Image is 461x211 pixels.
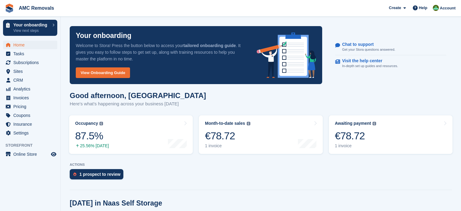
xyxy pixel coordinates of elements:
span: Analytics [13,85,50,93]
p: Here's what's happening across your business [DATE] [70,100,206,107]
span: Insurance [13,120,50,128]
div: 87.5% [75,130,109,142]
a: AMC Removals [16,3,56,13]
a: View Onboarding Guide [76,67,130,78]
a: menu [3,67,57,76]
img: onboarding-info-6c161a55d2c0e0a8cae90662b2fe09162a5109e8cc188191df67fb4f79e88e88.svg [257,32,316,78]
p: Visit the help center [342,58,393,63]
a: Visit the help center In-depth set up guides and resources. [335,55,446,72]
a: Month-to-date sales €78.72 1 invoice [199,115,322,154]
img: icon-info-grey-7440780725fd019a000dd9b08b2336e03edf1995a4989e88bcd33f0948082b44.svg [372,122,376,125]
a: Chat to support Get your Stora questions answered. [335,39,446,56]
p: Your onboarding [13,23,49,27]
span: Online Store [13,150,50,158]
p: View next steps [13,28,49,33]
p: In-depth set up guides and resources. [342,63,398,69]
p: ACTIONS [70,163,452,167]
h1: Good afternoon, [GEOGRAPHIC_DATA] [70,91,206,100]
p: Your onboarding [76,32,132,39]
div: 1 invoice [205,143,250,148]
span: Subscriptions [13,58,50,67]
div: €78.72 [205,130,250,142]
img: Kayleigh Deegan [433,5,439,11]
span: Create [389,5,401,11]
a: menu [3,129,57,137]
a: 1 prospect to review [70,169,126,182]
span: Account [440,5,456,11]
a: menu [3,111,57,120]
div: Month-to-date sales [205,121,245,126]
a: menu [3,41,57,49]
a: menu [3,94,57,102]
p: Chat to support [342,42,390,47]
div: 1 prospect to review [79,172,120,177]
span: Sites [13,67,50,76]
span: Coupons [13,111,50,120]
a: menu [3,49,57,58]
span: Storefront [5,142,60,148]
a: Preview store [50,151,57,158]
a: menu [3,150,57,158]
span: Settings [13,129,50,137]
h2: [DATE] in Naas Self Storage [70,199,162,207]
p: Welcome to Stora! Press the button below to access your . It gives you easy to follow steps to ge... [76,42,247,62]
div: Occupancy [75,121,98,126]
a: menu [3,102,57,111]
a: menu [3,85,57,93]
a: Your onboarding View next steps [3,20,57,36]
div: €78.72 [335,130,376,142]
span: Tasks [13,49,50,58]
span: Home [13,41,50,49]
strong: tailored onboarding guide [183,43,236,48]
span: Pricing [13,102,50,111]
img: stora-icon-8386f47178a22dfd0bd8f6a31ec36ba5ce8667c1dd55bd0f319d3a0aa187defe.svg [5,4,14,13]
div: Awaiting payment [335,121,371,126]
img: icon-info-grey-7440780725fd019a000dd9b08b2336e03edf1995a4989e88bcd33f0948082b44.svg [99,122,103,125]
div: 1 invoice [335,143,376,148]
a: Occupancy 87.5% 25.56% [DATE] [69,115,193,154]
a: menu [3,120,57,128]
p: Get your Stora questions answered. [342,47,395,52]
a: Awaiting payment €78.72 1 invoice [329,115,453,154]
div: 25.56% [DATE] [75,143,109,148]
a: menu [3,76,57,84]
span: Invoices [13,94,50,102]
a: menu [3,58,57,67]
img: prospect-51fa495bee0391a8d652442698ab0144808aea92771e9ea1ae160a38d050c398.svg [73,172,76,176]
img: icon-info-grey-7440780725fd019a000dd9b08b2336e03edf1995a4989e88bcd33f0948082b44.svg [247,122,250,125]
span: CRM [13,76,50,84]
span: Help [419,5,427,11]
